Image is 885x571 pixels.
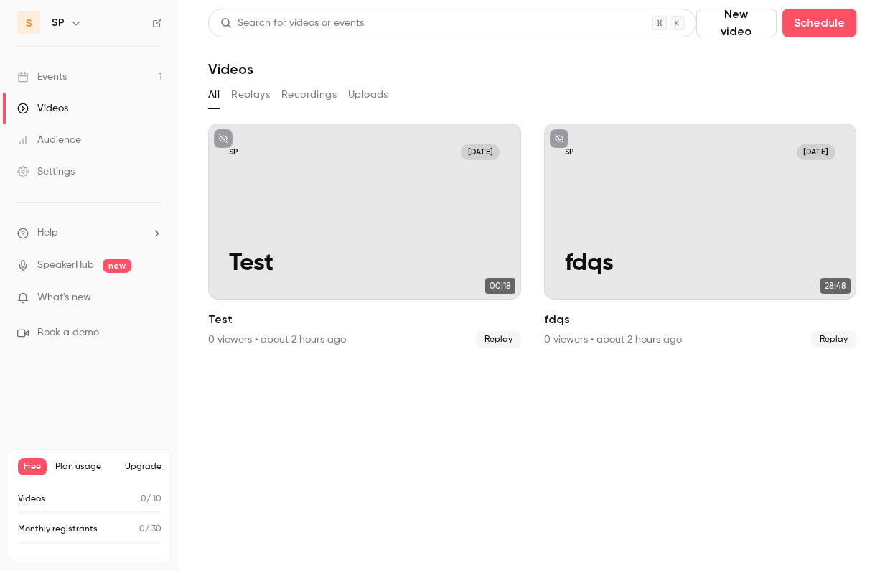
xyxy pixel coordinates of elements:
span: 0 [139,525,145,534]
p: Monthly registrants [18,523,98,536]
p: Videos [18,493,45,506]
button: All [208,83,220,106]
span: new [103,259,131,273]
div: Audience [17,133,81,147]
p: / 30 [139,523,161,536]
span: S [26,16,32,31]
a: SP[DATE]Test00:18Test0 viewers • about 2 hours agoReplay [208,124,521,348]
h6: SP [52,16,65,30]
div: Search for videos or events [220,16,364,31]
ul: Videos [208,124,856,348]
div: Events [17,70,67,84]
a: SP[DATE]fdqs28:48fdqs0 viewers • about 2 hours agoReplay [544,124,857,348]
p: SP [229,147,238,158]
h2: Test [208,311,521,328]
span: Replay [811,331,856,348]
section: Videos [208,9,856,562]
button: Upgrade [125,461,161,473]
div: 0 viewers • about 2 hours ago [544,333,682,347]
p: SP [565,147,573,158]
span: 28:48 [820,278,851,294]
p: / 10 [141,493,161,506]
span: Help [37,226,58,241]
span: 00:18 [485,278,515,294]
button: Recordings [281,83,337,106]
button: unpublished [550,129,568,148]
button: Replays [231,83,270,106]
a: SpeakerHub [37,258,94,273]
span: [DATE] [797,144,835,160]
li: Test [208,124,521,348]
div: 0 viewers • about 2 hours ago [208,333,346,347]
span: 0 [141,495,146,503]
button: Schedule [782,9,856,37]
button: New video [696,9,777,37]
div: Settings [17,164,75,179]
span: Free [18,458,47,475]
h1: Videos [208,60,253,78]
h2: fdqs [544,311,857,328]
span: Plan usage [55,461,116,473]
span: Replay [476,331,521,348]
span: What's new [37,290,91,305]
li: fdqs [544,124,857,348]
p: Test [229,250,500,278]
button: Uploads [348,83,388,106]
button: unpublished [214,129,233,148]
span: [DATE] [461,144,500,160]
span: Book a demo [37,325,99,340]
div: Videos [17,101,68,116]
p: fdqs [565,250,835,278]
li: help-dropdown-opener [17,226,162,241]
